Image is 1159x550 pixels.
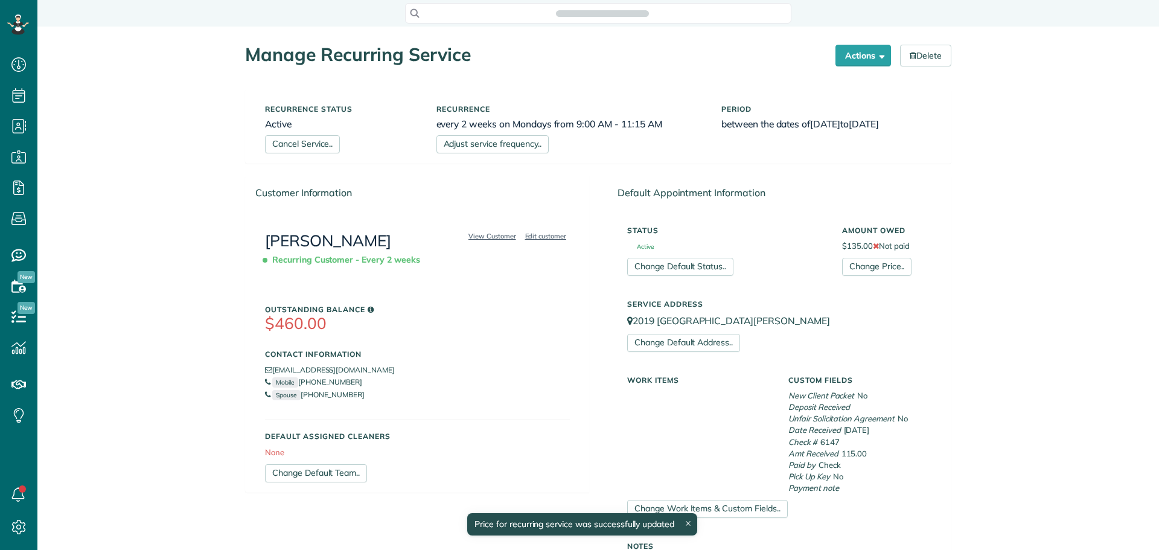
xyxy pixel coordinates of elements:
[900,45,951,66] a: Delete
[627,244,654,250] span: Active
[844,425,870,435] span: [DATE]
[627,500,788,518] a: Change Work Items & Custom Fields..
[627,258,733,276] a: Change Default Status..
[819,460,841,470] span: Check
[835,45,891,66] button: Actions
[265,315,570,333] h3: $460.00
[788,449,838,458] em: Amt Received
[842,258,912,276] a: Change Price..
[898,414,908,423] span: No
[265,390,365,399] a: Spouse[PHONE_NUMBER]
[788,414,895,423] em: Unfair Solicitation Agreement
[265,119,418,129] h6: Active
[857,391,867,400] span: No
[436,135,549,153] a: Adjust service frequency..
[627,314,931,328] p: 2019 [GEOGRAPHIC_DATA][PERSON_NAME]
[246,176,589,209] div: Customer Information
[265,350,570,358] h5: Contact Information
[265,231,391,251] a: [PERSON_NAME]
[833,472,843,481] span: No
[721,105,931,113] h5: Period
[627,300,931,308] h5: Service Address
[265,432,570,440] h5: Default Assigned Cleaners
[788,376,931,384] h5: Custom Fields
[820,437,840,447] span: 6147
[627,334,740,352] a: Change Default Address..
[608,176,951,209] div: Default Appointment Information
[849,118,879,130] span: [DATE]
[788,483,839,493] em: Payment note
[627,542,931,550] h5: Notes
[833,220,940,276] div: $135.00 Not paid
[721,119,931,129] h6: between the dates of to
[265,135,340,153] a: Cancel Service..
[841,449,867,458] span: 115.00
[522,231,570,241] a: Edit customer
[265,305,570,313] h5: Outstanding Balance
[272,377,298,388] small: Mobile
[265,447,284,457] span: None
[245,45,826,65] h1: Manage Recurring Service
[265,105,418,113] h5: Recurrence status
[788,472,830,481] em: Pick Up Key
[18,271,35,283] span: New
[842,226,931,234] h5: Amount Owed
[627,376,770,384] h5: Work Items
[627,226,824,234] h5: Status
[265,377,362,386] a: Mobile[PHONE_NUMBER]
[788,437,817,447] em: Check #
[810,118,840,130] span: [DATE]
[568,7,636,19] span: Search ZenMaid…
[788,391,854,400] em: New Client Packet
[265,464,367,482] a: Change Default Team..
[465,231,520,241] a: View Customer
[272,390,301,400] small: Spouse
[467,513,697,536] div: Price for recurring service was successfully updated
[788,460,816,470] em: Paid by
[788,402,850,412] em: Deposit Received
[265,364,570,376] li: [EMAIL_ADDRESS][DOMAIN_NAME]
[265,249,425,270] span: Recurring Customer - Every 2 weeks
[788,425,841,435] em: Date Received
[436,105,704,113] h5: Recurrence
[18,302,35,314] span: New
[436,119,704,129] h6: every 2 weeks on Mondays from 9:00 AM - 11:15 AM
